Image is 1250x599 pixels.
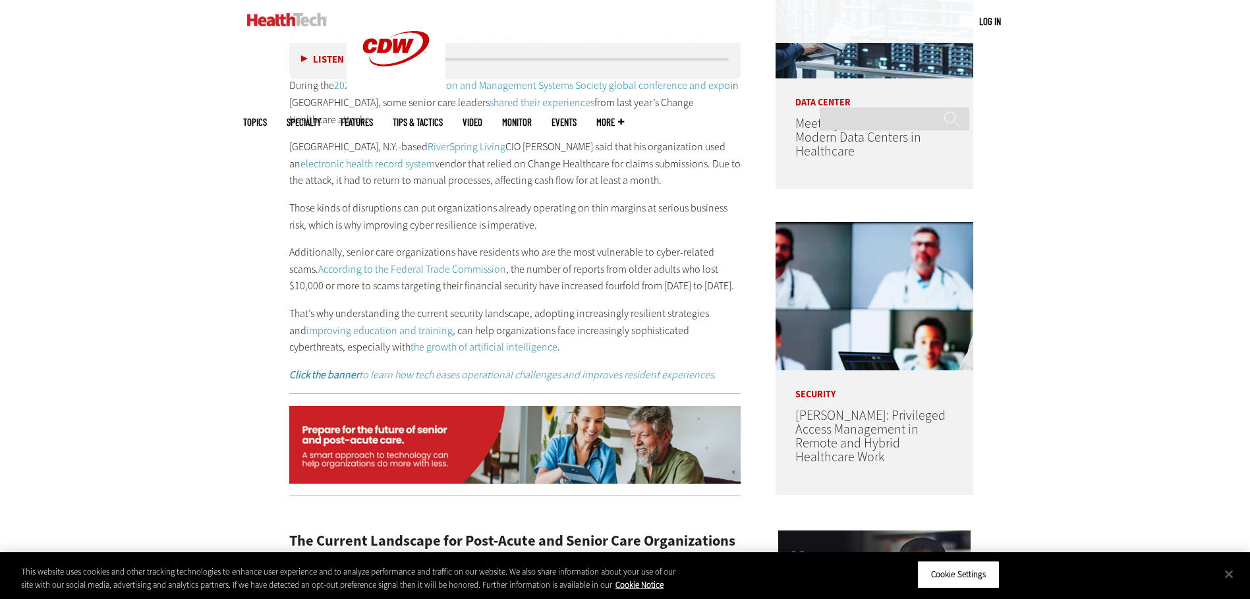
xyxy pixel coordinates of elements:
[289,138,741,189] p: [GEOGRAPHIC_DATA], N.Y.-based CIO [PERSON_NAME] said that his organization used an vendor that re...
[979,15,1001,27] a: Log in
[289,368,716,382] em: to learn how tech eases operational challenges and improves resident experiences.
[289,200,741,233] p: Those kinds of disruptions can put organizations already operating on thin margins at serious bus...
[428,140,505,154] a: RiverSpring Living
[243,117,267,127] span: Topics
[917,561,1000,588] button: Cookie Settings
[289,244,741,295] p: Additionally, senior care organizations have residents who are the most vulnerable to cyber-relat...
[979,14,1001,28] div: User menu
[21,565,687,591] div: This website uses cookies and other tracking technologies to enhance user experience and to analy...
[287,117,321,127] span: Specialty
[776,370,973,399] p: Security
[776,222,973,370] img: remote call with care team
[289,368,359,382] strong: Click the banner
[300,157,435,171] a: electronic health record system
[596,117,624,127] span: More
[463,117,482,127] a: Video
[318,262,506,276] a: According to the Federal Trade Commission
[289,368,716,382] a: Click the bannerto learn how tech eases operational challenges and improves resident experiences.
[393,117,443,127] a: Tips & Tactics
[341,117,373,127] a: Features
[247,13,327,26] img: Home
[347,87,445,101] a: CDW
[615,579,664,590] a: More information about your privacy
[795,115,925,160] a: Meeting the Demand for Modern Data Centers in Healthcare
[411,340,557,354] a: the growth of artificial intelligence
[289,305,741,356] p: That’s why understanding the current security landscape, adopting increasingly resilient strategi...
[289,406,741,484] img: ht_seniorcare_static_2025_na_desktop
[795,407,946,466] a: [PERSON_NAME]: Privileged Access Management in Remote and Hybrid Healthcare Work
[502,117,532,127] a: MonITor
[552,117,577,127] a: Events
[306,324,453,337] a: improving education and training
[1214,559,1243,588] button: Close
[289,534,741,548] h2: The Current Landscape for Post-Acute and Senior Care Organizations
